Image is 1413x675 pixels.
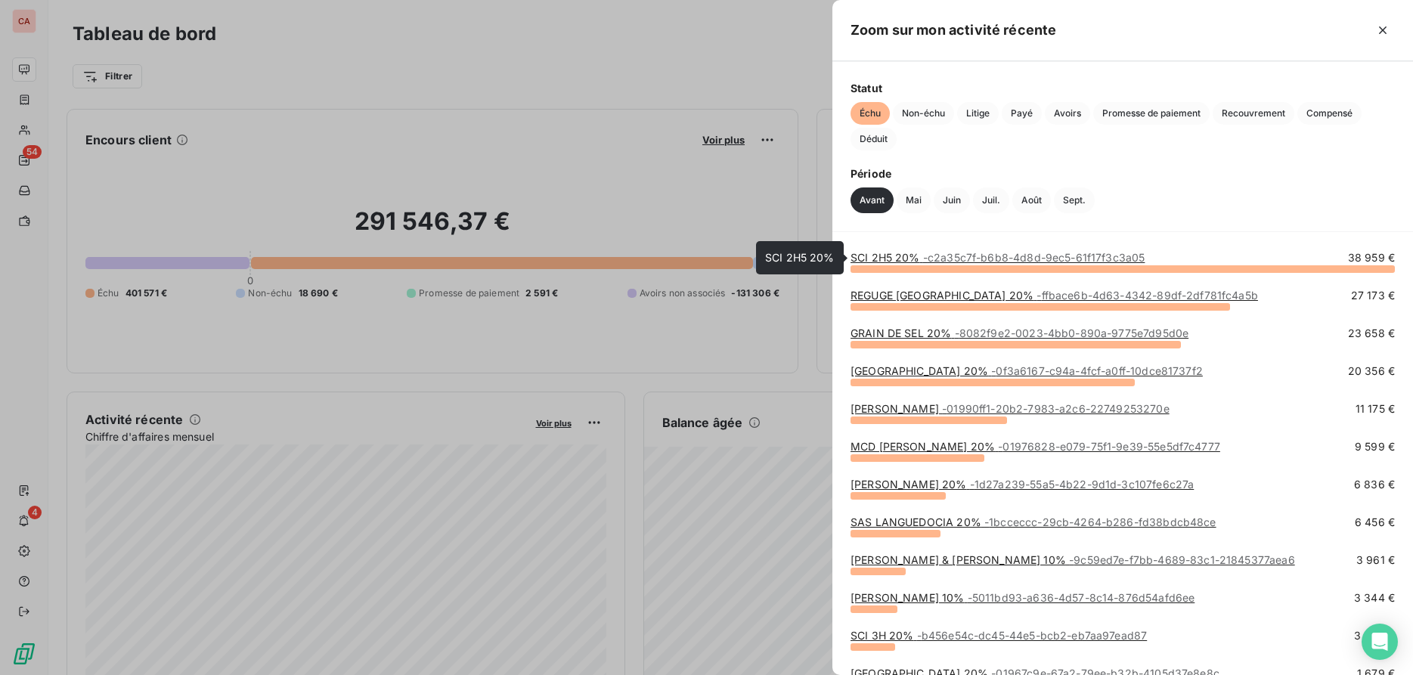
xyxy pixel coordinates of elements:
[851,440,1220,453] a: MCD [PERSON_NAME] 20%
[851,251,1145,264] a: SCI 2H5 20%
[851,20,1056,41] h5: Zoom sur mon activité récente
[1355,515,1395,530] span: 6 456 €
[893,102,954,125] button: Non-échu
[1354,590,1395,605] span: 3 344 €
[851,166,1395,181] span: Période
[917,629,1148,642] span: - b456e54c-dc45-44e5-bcb2-eb7aa97ead87
[851,478,1194,491] a: [PERSON_NAME] 20%
[1012,187,1051,213] button: Août
[970,478,1195,491] span: - 1d27a239-55a5-4b22-9d1d-3c107fe6c27a
[851,187,894,213] button: Avant
[851,629,1147,642] a: SCI 3H 20%
[851,364,1203,377] a: [GEOGRAPHIC_DATA] 20%
[1356,553,1395,568] span: 3 961 €
[1002,102,1042,125] button: Payé
[998,440,1220,453] span: - 01976828-e079-75f1-9e39-55e5df7c4777
[984,516,1216,528] span: - 1bcceccc-29cb-4264-b286-fd38bdcb48ce
[955,327,1189,339] span: - 8082f9e2-0023-4bb0-890a-9775e7d95d0e
[942,402,1170,415] span: - 01990ff1-20b2-7983-a2c6-22749253270e
[1354,477,1395,492] span: 6 836 €
[968,591,1195,604] span: - 5011bd93-a636-4d57-8c14-876d54afd6ee
[851,402,1170,415] a: [PERSON_NAME]
[1213,102,1294,125] button: Recouvrement
[1037,289,1258,302] span: - ffbace6b-4d63-4342-89df-2df781fc4a5b
[923,251,1145,264] span: - c2a35c7f-b6b8-4d8d-9ec5-61f17f3c3a05
[957,102,999,125] button: Litige
[934,187,970,213] button: Juin
[851,102,890,125] button: Échu
[1348,250,1395,265] span: 38 959 €
[973,187,1009,213] button: Juil.
[765,251,835,264] span: SCI 2H5 20%
[1045,102,1090,125] button: Avoirs
[851,80,1395,96] span: Statut
[851,591,1195,604] a: [PERSON_NAME] 10%
[851,516,1216,528] a: SAS LANGUEDOCIA 20%
[1297,102,1362,125] button: Compensé
[991,364,1203,377] span: - 0f3a6167-c94a-4fcf-a0ff-10dce81737f2
[1069,553,1295,566] span: - 9c59ed7e-f7bb-4689-83c1-21845377aea6
[1348,364,1395,379] span: 20 356 €
[1348,326,1395,341] span: 23 658 €
[1093,102,1210,125] button: Promesse de paiement
[897,187,931,213] button: Mai
[851,289,1258,302] a: REGUGE [GEOGRAPHIC_DATA] 20%
[1355,439,1395,454] span: 9 599 €
[1356,401,1395,416] span: 11 175 €
[1351,288,1395,303] span: 27 173 €
[1362,624,1398,660] div: Open Intercom Messenger
[851,327,1188,339] a: GRAIN DE SEL 20%
[1054,187,1095,213] button: Sept.
[1354,628,1395,643] span: 3 202 €
[851,553,1295,566] a: [PERSON_NAME] & [PERSON_NAME] 10%
[851,128,897,150] button: Déduit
